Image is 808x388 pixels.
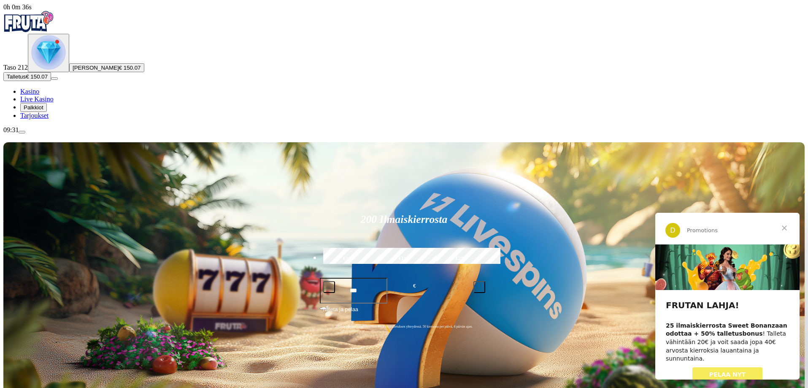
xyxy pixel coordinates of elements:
[3,88,805,119] nav: Main menu
[20,95,54,103] a: Live Kasino
[378,247,430,271] label: €150
[413,282,416,290] span: €
[20,103,47,112] button: Palkkiot
[321,247,373,271] label: €50
[28,34,69,72] button: level unlocked
[51,77,58,80] button: menu
[19,131,25,133] button: menu
[3,26,54,33] a: Fruta
[3,72,51,81] button: Talletusplus icon€ 150.07
[24,104,43,111] span: Palkkiot
[7,73,26,80] span: Talletus
[322,305,358,320] span: Talleta ja pelaa
[37,155,108,170] a: PELAA NYT
[327,304,329,309] span: €
[3,64,28,71] span: Taso 212
[20,112,49,119] a: Tarjoukset
[320,305,489,321] button: Talleta ja pelaa
[54,158,91,165] span: PELAA NYT
[3,11,805,119] nav: Primary
[323,281,335,293] button: minus icon
[473,281,485,293] button: plus icon
[69,63,144,72] button: [PERSON_NAME]€ 150.07
[119,65,141,71] span: € 150.07
[31,35,66,70] img: level unlocked
[435,247,487,271] label: €250
[73,65,119,71] span: [PERSON_NAME]
[3,11,54,32] img: Fruta
[3,3,32,11] span: user session time
[655,213,800,380] iframe: Intercom live chat viesti
[3,126,19,133] span: 09:31
[26,73,48,80] span: € 150.07
[20,88,39,95] a: Kasino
